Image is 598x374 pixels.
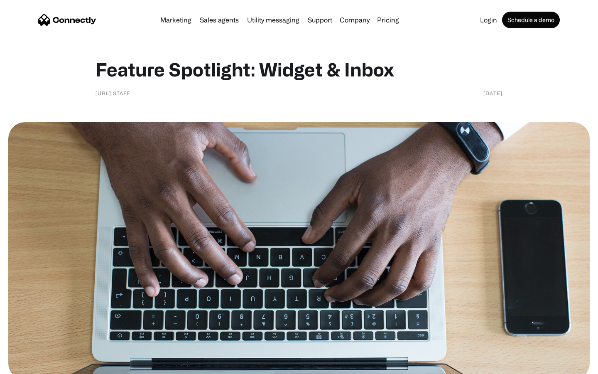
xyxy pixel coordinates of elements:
a: Schedule a demo [502,12,560,28]
div: [URL] staff [96,89,130,97]
a: Login [477,17,500,23]
a: Marketing [157,17,195,23]
div: Company [340,14,370,26]
a: Utility messaging [244,17,303,23]
aside: Language selected: English [8,359,50,371]
div: [DATE] [483,89,502,97]
a: home [38,14,96,26]
ul: Language list [17,359,50,371]
div: Company [337,14,372,26]
a: Sales agents [196,17,242,23]
a: Support [304,17,336,23]
a: Pricing [374,17,402,23]
h1: Feature Spotlight: Widget & Inbox [96,58,502,81]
